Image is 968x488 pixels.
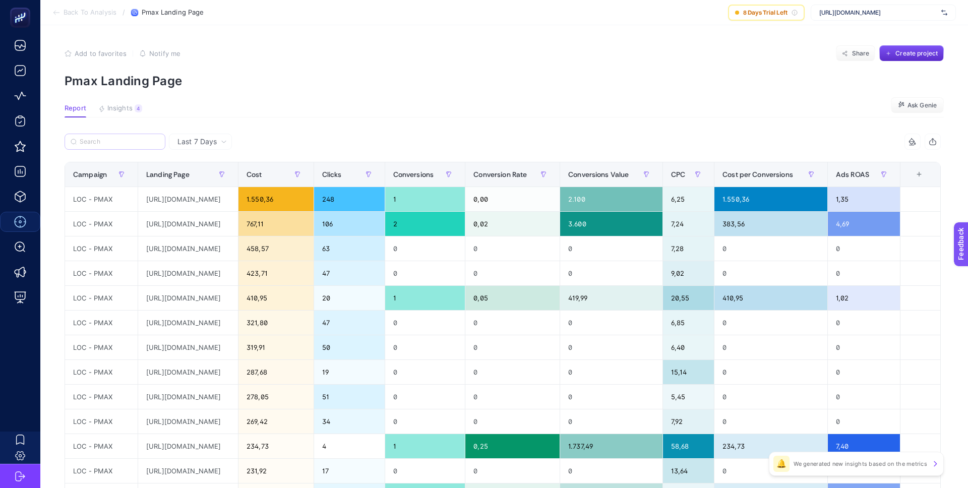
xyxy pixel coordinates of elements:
[107,104,133,112] span: Insights
[393,170,434,178] span: Conversions
[238,360,314,384] div: 287,68
[138,261,238,285] div: [URL][DOMAIN_NAME]
[314,187,385,211] div: 248
[560,360,662,384] div: 0
[828,360,900,384] div: 0
[65,311,138,335] div: LOC - PMAX
[465,360,560,384] div: 0
[663,286,714,310] div: 20,55
[560,434,662,458] div: 1.737,49
[65,286,138,310] div: LOC - PMAX
[385,360,465,384] div: 0
[560,261,662,285] div: 0
[663,385,714,409] div: 5,45
[314,360,385,384] div: 19
[714,385,827,409] div: 0
[138,335,238,359] div: [URL][DOMAIN_NAME]
[146,170,190,178] span: Landing Page
[714,212,827,236] div: 383,56
[65,74,944,88] p: Pmax Landing Page
[663,311,714,335] div: 6,85
[80,138,159,146] input: Search
[714,360,827,384] div: 0
[385,385,465,409] div: 0
[828,187,900,211] div: 1,35
[314,261,385,285] div: 47
[238,409,314,434] div: 269,42
[138,434,238,458] div: [URL][DOMAIN_NAME]
[828,311,900,335] div: 0
[138,360,238,384] div: [URL][DOMAIN_NAME]
[73,170,107,178] span: Campaign
[385,261,465,285] div: 0
[465,236,560,261] div: 0
[663,261,714,285] div: 9,02
[714,311,827,335] div: 0
[238,385,314,409] div: 278,05
[465,434,560,458] div: 0,25
[852,49,870,57] span: Share
[465,187,560,211] div: 0,00
[238,236,314,261] div: 458,57
[828,434,900,458] div: 7,40
[64,9,116,17] span: Back To Analysis
[65,187,138,211] div: LOC - PMAX
[65,261,138,285] div: LOC - PMAX
[65,360,138,384] div: LOC - PMAX
[819,9,937,17] span: [URL][DOMAIN_NAME]
[139,49,180,57] button: Notify me
[138,286,238,310] div: [URL][DOMAIN_NAME]
[6,3,38,11] span: Feedback
[828,335,900,359] div: 0
[314,212,385,236] div: 106
[663,409,714,434] div: 7,92
[385,212,465,236] div: 2
[560,459,662,483] div: 0
[891,97,944,113] button: Ask Genie
[65,409,138,434] div: LOC - PMAX
[909,170,917,193] div: 10 items selected
[65,335,138,359] div: LOC - PMAX
[663,360,714,384] div: 15,14
[238,311,314,335] div: 321,80
[138,187,238,211] div: [URL][DOMAIN_NAME]
[314,311,385,335] div: 47
[568,170,629,178] span: Conversions Value
[910,170,929,178] div: +
[714,236,827,261] div: 0
[238,261,314,285] div: 423,71
[142,9,204,17] span: Pmax Landing Page
[941,8,947,18] img: svg%3e
[238,434,314,458] div: 234,73
[65,434,138,458] div: LOC - PMAX
[773,456,790,472] div: 🔔
[314,385,385,409] div: 51
[465,459,560,483] div: 0
[247,170,262,178] span: Cost
[714,261,827,285] div: 0
[385,311,465,335] div: 0
[65,212,138,236] div: LOC - PMAX
[560,385,662,409] div: 0
[314,335,385,359] div: 50
[138,385,238,409] div: [URL][DOMAIN_NAME]
[663,459,714,483] div: 13,64
[560,212,662,236] div: 3.600
[714,286,827,310] div: 410,95
[714,459,827,483] div: 0
[385,236,465,261] div: 0
[722,170,793,178] span: Cost per Conversions
[828,286,900,310] div: 1,02
[663,212,714,236] div: 7,24
[385,434,465,458] div: 1
[828,409,900,434] div: 0
[828,236,900,261] div: 0
[465,385,560,409] div: 0
[714,409,827,434] div: 0
[322,170,342,178] span: Clicks
[663,187,714,211] div: 6,25
[560,335,662,359] div: 0
[663,335,714,359] div: 6,40
[138,236,238,261] div: [URL][DOMAIN_NAME]
[314,459,385,483] div: 17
